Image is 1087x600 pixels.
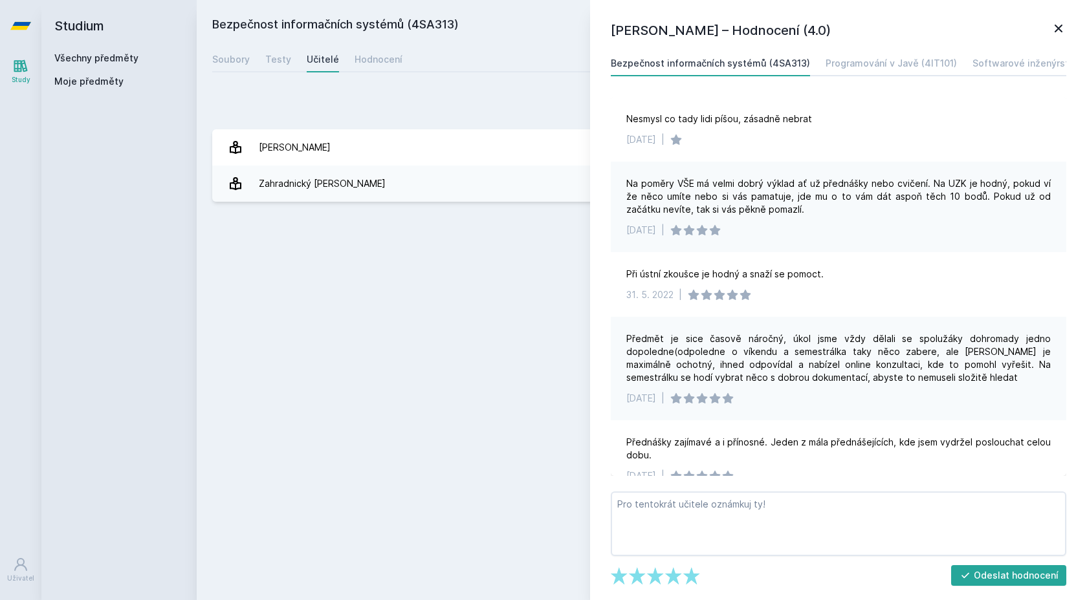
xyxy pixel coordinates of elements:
[212,166,1071,202] a: Zahradnický [PERSON_NAME] 11 hodnocení 3.7
[355,47,402,72] a: Hodnocení
[212,47,250,72] a: Soubory
[307,53,339,66] div: Učitelé
[265,53,291,66] div: Testy
[54,52,138,63] a: Všechny předměty
[54,75,124,88] span: Moje předměty
[7,573,34,583] div: Uživatel
[265,47,291,72] a: Testy
[12,75,30,85] div: Study
[212,16,927,36] h2: Bezpečnost informačních systémů (4SA313)
[212,129,1071,166] a: [PERSON_NAME] 5 hodnocení 4.0
[626,177,1051,216] div: Na poměry VŠE má velmi dobrý výklad ať už přednášky nebo cvičení. Na UZK je hodný, pokud ví že ně...
[3,550,39,590] a: Uživatel
[3,52,39,91] a: Study
[212,53,250,66] div: Soubory
[626,112,812,125] div: Nesmysl co tady lidi píšou, zásadně nebrat
[259,134,331,160] div: [PERSON_NAME]
[626,133,656,146] div: [DATE]
[355,53,402,66] div: Hodnocení
[661,133,664,146] div: |
[307,47,339,72] a: Učitelé
[259,171,386,197] div: Zahradnický [PERSON_NAME]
